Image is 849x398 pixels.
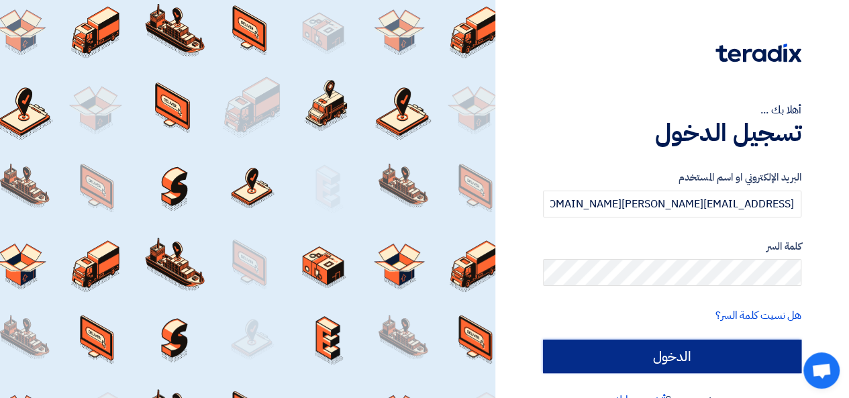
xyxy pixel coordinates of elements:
[543,102,801,118] div: أهلا بك ...
[543,191,801,217] input: أدخل بريد العمل الإلكتروني او اسم المستخدم الخاص بك ...
[543,340,801,373] input: الدخول
[803,352,840,389] div: Open chat
[715,44,801,62] img: Teradix logo
[543,239,801,254] label: كلمة السر
[715,307,801,324] a: هل نسيت كلمة السر؟
[543,118,801,148] h1: تسجيل الدخول
[543,170,801,185] label: البريد الإلكتروني او اسم المستخدم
